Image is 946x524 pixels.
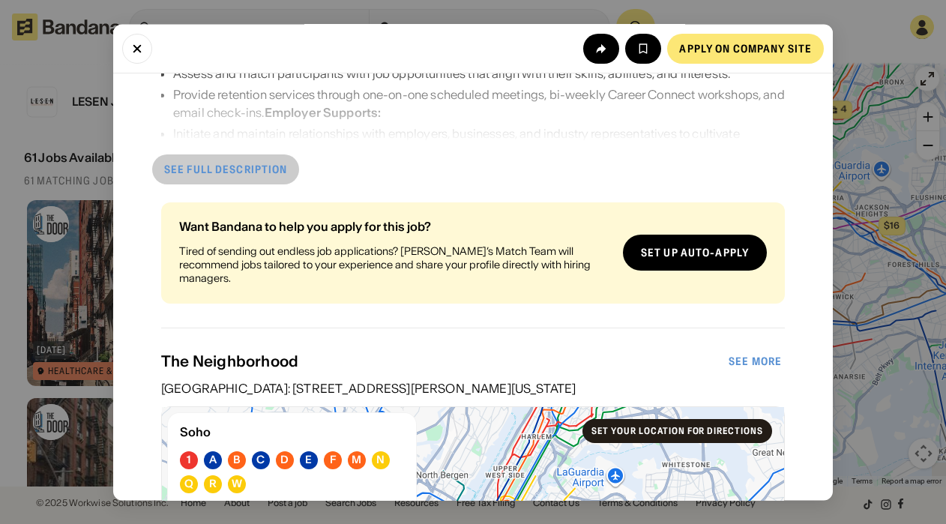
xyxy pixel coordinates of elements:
div: [GEOGRAPHIC_DATA]: [STREET_ADDRESS][PERSON_NAME][US_STATE] [161,382,785,394]
div: Q [184,478,193,491]
div: The Neighborhood [161,352,726,370]
div: Assess and match participants with job opportunities that align with their skills, abilities, and... [173,65,785,83]
div: Apply on company site [679,43,812,53]
div: Tired of sending out endless job applications? [PERSON_NAME]’s Match Team will recommend jobs tai... [179,245,611,286]
div: E [305,454,312,467]
div: Employer Supports: [265,106,382,121]
div: D [280,454,289,467]
div: Set up auto-apply [641,248,749,259]
div: M [352,454,361,467]
div: W [232,478,242,491]
div: See full description [164,165,287,175]
div: B [233,454,241,467]
button: Close [122,33,152,63]
div: C [256,454,265,467]
div: Soho [180,425,404,439]
div: Want Bandana to help you apply for this job? [179,221,611,233]
div: Provide retention services through one-on-one scheduled meetings, bi-weekly Career Connect worksh... [173,86,785,122]
div: F [330,454,336,467]
div: A [209,454,217,467]
div: Initiate and maintain relationships with employers, businesses, and industry representatives to c... [173,125,785,161]
div: Set your location for directions [591,427,763,436]
div: R [209,478,217,491]
div: N [376,454,385,467]
div: See more [729,356,782,367]
div: 1 [187,454,191,467]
